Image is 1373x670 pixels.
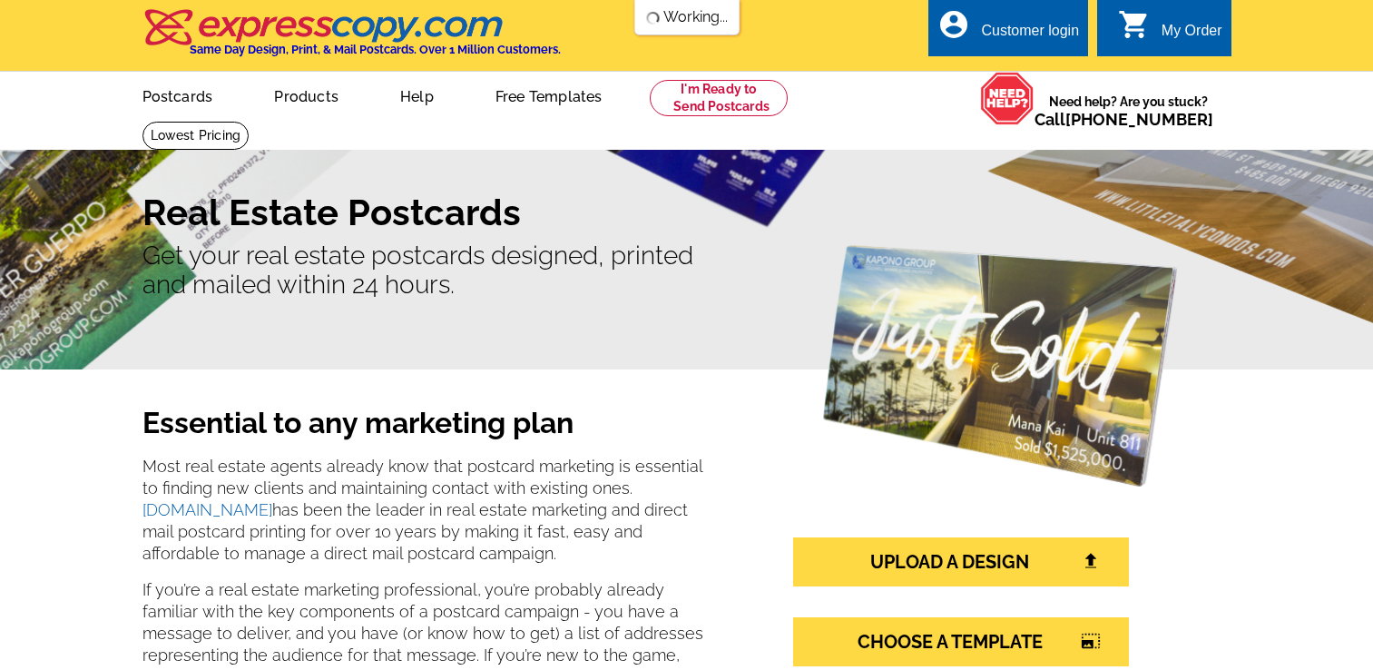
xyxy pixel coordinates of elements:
[1118,20,1222,43] a: shopping_cart My Order
[793,617,1129,666] a: CHOOSE A TEMPLATEphoto_size_select_large
[142,456,709,565] p: Most real estate agents already know that postcard marketing is essential to finding new clients ...
[980,72,1035,125] img: help
[142,241,1231,300] p: Get your real estate postcards designed, printed and mailed within 24 hours.
[937,8,970,41] i: account_circle
[371,74,463,116] a: Help
[142,22,561,56] a: Same Day Design, Print, & Mail Postcards. Over 1 Million Customers.
[645,11,660,25] img: loading...
[1081,633,1101,649] i: photo_size_select_large
[823,245,1177,487] img: real-estate-postcards.png
[190,43,561,56] h4: Same Day Design, Print, & Mail Postcards. Over 1 Million Customers.
[142,191,1231,234] h1: Real Estate Postcards
[466,74,632,116] a: Free Templates
[142,406,709,448] h2: Essential to any marketing plan
[245,74,368,116] a: Products
[1065,110,1213,129] a: [PHONE_NUMBER]
[1035,93,1222,129] span: Need help? Are you stuck?
[981,23,1079,48] div: Customer login
[1118,8,1151,41] i: shopping_cart
[142,500,272,519] a: [DOMAIN_NAME]
[113,74,242,116] a: Postcards
[793,537,1129,586] a: UPLOAD A DESIGN
[1035,110,1213,129] span: Call
[1162,23,1222,48] div: My Order
[937,20,1079,43] a: account_circle Customer login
